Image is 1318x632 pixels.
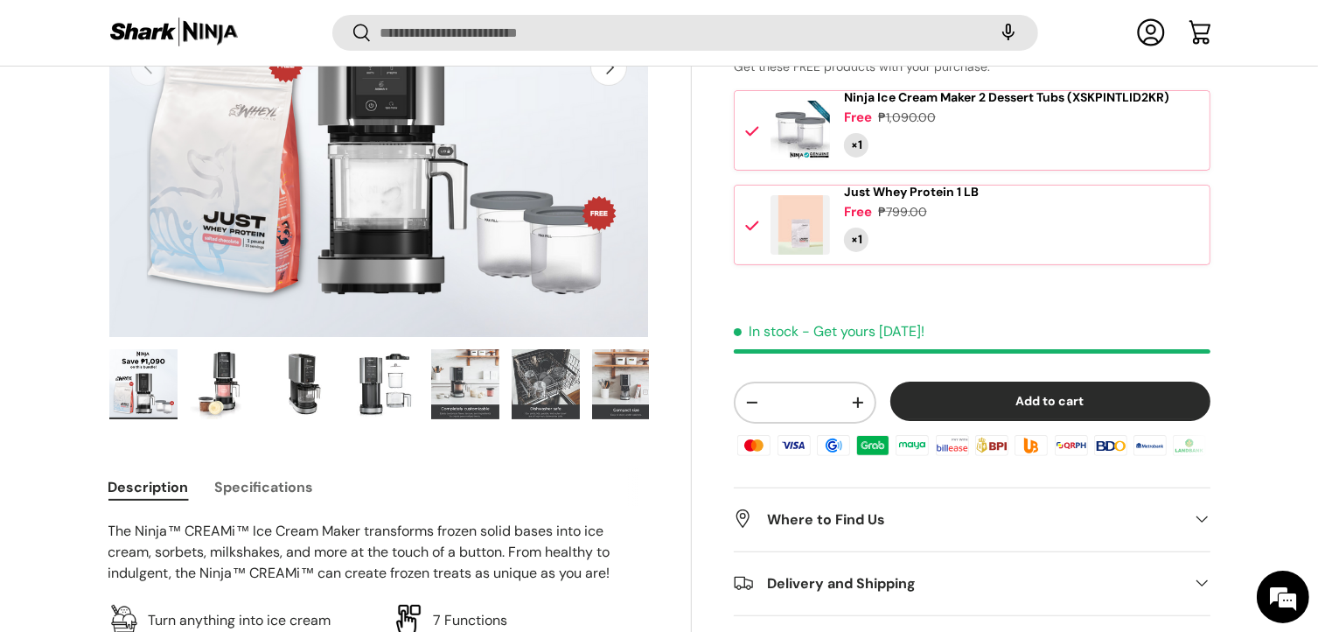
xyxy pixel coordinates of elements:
img: billease [933,432,972,459]
span: Just Whey Protein 1 LB [844,184,979,200]
img: ninja-creami-ice-cream-maker-with-sample-content-completely-customizable-infographic-sharkninja-p... [431,349,499,419]
img: ninja-creami-ice-cream-maker-with-sample-content-and-all-lids-full-view-sharkninja-philippines [190,349,258,419]
img: master [735,432,773,459]
img: ninja-creami-ice-cream-maker-without-sample-content-parts-front-view-sharkninja-philippines [351,349,419,419]
h2: Delivery and Shipping [734,572,1182,593]
em: Submit [256,496,317,520]
p: Turn anything into ice cream [149,610,331,631]
p: The Ninja™ CREAMi™ Ice Cream Maker transforms frozen solid bases into ice cream, sorbets, milksha... [108,521,650,584]
button: Add to cart [890,382,1210,421]
div: Free [844,202,872,221]
button: Specifications [215,467,314,507]
h2: Where to Find Us [734,509,1182,530]
span: Ninja Ice Cream Maker 2 Dessert Tubs (XSKPINTLID2KR) [844,89,1169,105]
p: 7 Functions [433,610,507,631]
img: landbank [1170,432,1209,459]
div: ₱799.00 [878,202,927,221]
span: We are offline. Please leave us a message. [37,199,305,376]
div: Quantity [844,133,868,158]
span: In stock [734,322,798,341]
summary: Delivery and Shipping [734,551,1210,614]
img: ninja-creami-ice-cream-maker-without-sample-content-right-side-view-sharkninja-philippines [270,349,338,419]
span: Get these FREE products with your purchase. [734,59,990,74]
textarea: Type your message and click 'Submit' [9,435,333,496]
img: grabpay [854,432,892,459]
img: gcash [814,432,853,459]
button: Description [108,467,189,507]
summary: Where to Find Us [734,488,1210,551]
div: Quantity [844,228,868,252]
img: visa [774,432,812,459]
a: Ninja Ice Cream Maker 2 Dessert Tubs (XSKPINTLID2KR) [844,90,1169,105]
div: ₱1,090.00 [878,108,936,126]
a: Just Whey Protein 1 LB [844,185,979,200]
div: Minimize live chat window [287,9,329,51]
img: Shark Ninja Philippines [108,16,240,50]
img: metrobank [1131,432,1169,459]
img: ninja-creami-ice-cream-maker-with-sample-content-compact-size-infographic-sharkninja-philippines [592,349,660,419]
img: Ninja Creami Ice Cream Maker (NC300) [109,349,178,419]
img: ninja-creami-ice-cream-maker-with-sample-content-dishwasher-safe-infographic-sharkninja-philippines [512,349,580,419]
img: bdo [1091,432,1130,459]
div: Leave a message [91,98,294,121]
img: ubp [1012,432,1050,459]
img: qrph [1051,432,1090,459]
p: - Get yours [DATE]! [802,322,924,341]
div: Free [844,108,872,126]
speech-search-button: Search by voice [980,14,1036,53]
img: maya [893,432,931,459]
img: bpi [973,432,1011,459]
